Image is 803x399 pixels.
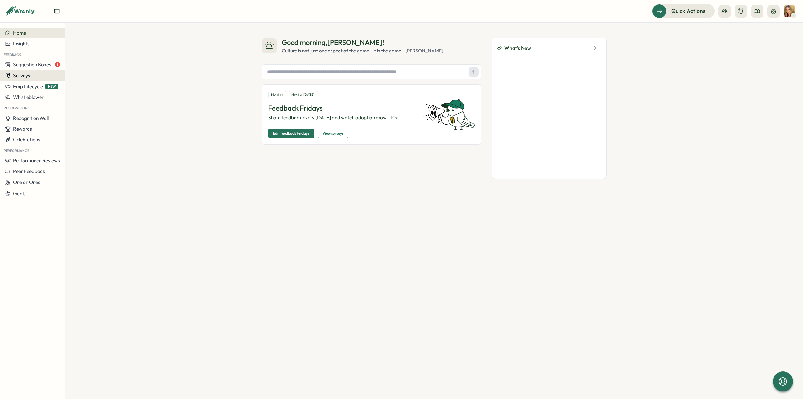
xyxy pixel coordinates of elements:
span: NEW [45,84,58,89]
span: Suggestion Boxes [13,62,51,67]
span: One on Ones [13,179,40,185]
div: Monthly [268,91,286,98]
span: Whistleblower [13,94,44,100]
div: Next on [DATE] [289,91,317,98]
button: Edit feedback Fridays [268,129,314,138]
span: Recognition Wall [13,115,49,121]
div: Culture is not just one aspect of the game—it is the game - [PERSON_NAME] [282,47,443,54]
span: Insights [13,40,29,46]
span: What's New [504,44,531,52]
p: Share feedback every [DATE] and watch adoption grow—10x. [268,114,412,121]
span: 1 [55,62,60,67]
span: Quick Actions [671,7,705,15]
img: Tarin O'Neill [784,5,795,17]
span: Edit feedback Fridays [273,129,309,138]
button: View surveys [318,129,348,138]
p: Feedback Fridays [268,103,412,113]
button: Quick Actions [652,4,715,18]
button: Expand sidebar [54,8,60,14]
span: Celebrations [13,137,40,143]
span: Rewards [13,126,32,132]
span: Peer Feedback [13,168,45,174]
div: Good morning , [PERSON_NAME] ! [282,38,443,47]
span: Performance Reviews [13,158,60,164]
span: Emp Lifecycle [13,84,43,89]
span: Home [13,30,26,36]
span: Surveys [13,73,30,78]
span: Goals [13,191,26,197]
span: View surveys [322,129,343,138]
